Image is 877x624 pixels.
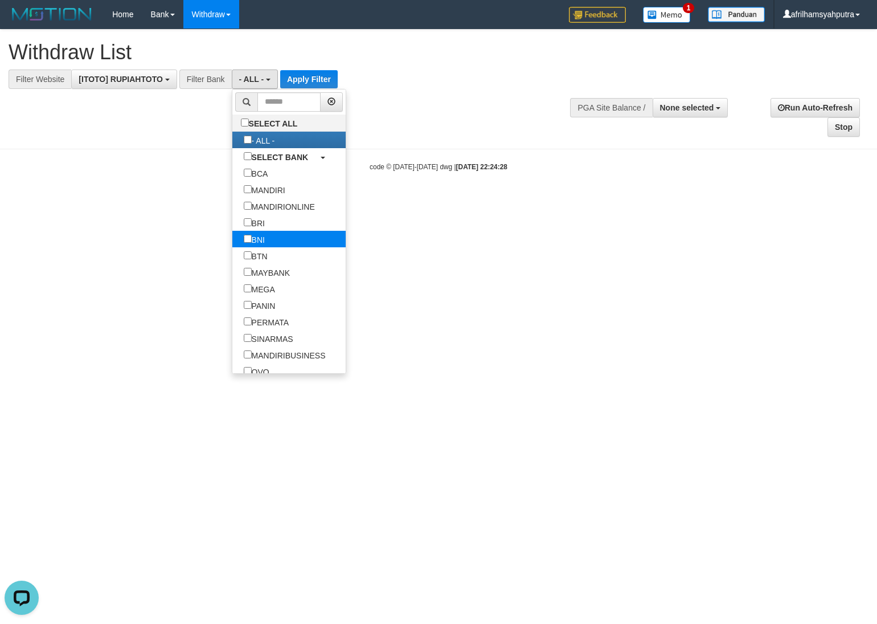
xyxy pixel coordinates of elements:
input: MANDIRIBUSINESS [244,350,252,358]
label: MAYBANK [232,264,301,280]
img: Button%20Memo.svg [643,7,691,23]
input: - ALL - [244,136,252,144]
input: SELECT BANK [244,152,252,160]
button: [ITOTO] RUPIAHTOTO [71,70,177,89]
input: PERMATA [244,317,252,325]
input: MANDIRI [244,185,252,193]
input: OVO [244,367,252,375]
input: BRI [244,218,252,226]
button: Open LiveChat chat widget [5,5,39,39]
div: PGA Site Balance / [570,98,652,117]
label: MEGA [232,280,286,297]
label: BNI [232,231,276,247]
div: Filter Website [9,70,71,89]
img: panduan.png [708,7,765,22]
label: MANDIRIBUSINESS [232,346,337,363]
a: SELECT BANK [232,148,346,165]
label: OVO [232,363,281,380]
b: SELECT BANK [252,153,309,162]
strong: [DATE] 22:24:28 [456,163,507,171]
label: BRI [232,214,276,231]
a: Run Auto-Refresh [771,98,860,117]
input: MEGA [244,284,252,292]
small: code © [DATE]-[DATE] dwg | [370,163,507,171]
span: [ITOTO] RUPIAHTOTO [79,75,163,84]
label: SELECT ALL [232,115,309,131]
span: - ALL - [239,75,264,84]
label: SINARMAS [232,330,305,346]
input: BNI [244,235,252,243]
label: MANDIRIONLINE [232,198,326,214]
input: MANDIRIONLINE [244,202,252,210]
input: MAYBANK [244,268,252,276]
button: Apply Filter [280,70,338,88]
img: Feedback.jpg [569,7,626,23]
div: Filter Bank [179,70,232,89]
label: - ALL - [232,132,286,148]
span: None selected [660,103,714,112]
input: BCA [244,169,252,177]
label: BCA [232,165,280,181]
img: MOTION_logo.png [9,6,95,23]
input: BTN [244,251,252,259]
label: PANIN [232,297,287,313]
input: SELECT ALL [241,119,249,127]
button: None selected [653,98,728,117]
h1: Withdraw List [9,41,573,64]
span: 1 [683,3,695,13]
input: SINARMAS [244,334,252,342]
a: Stop [827,117,860,137]
label: BTN [232,247,279,264]
label: PERMATA [232,313,301,330]
label: MANDIRI [232,181,297,198]
button: - ALL - [232,70,278,89]
input: PANIN [244,301,252,309]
